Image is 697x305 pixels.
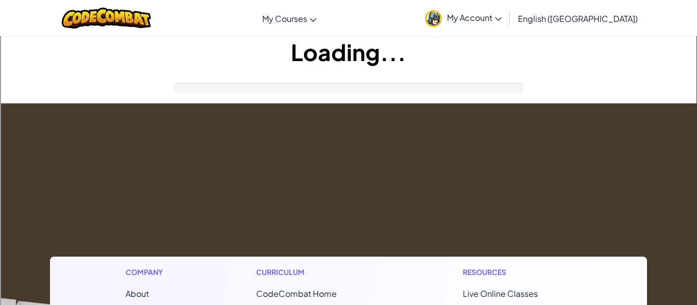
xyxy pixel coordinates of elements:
span: English ([GEOGRAPHIC_DATA]) [518,13,638,24]
img: avatar [425,10,442,27]
a: My Courses [257,5,321,32]
span: My Account [447,12,502,23]
a: English ([GEOGRAPHIC_DATA]) [513,5,643,32]
a: My Account [420,2,507,34]
img: CodeCombat logo [62,8,151,29]
span: My Courses [262,13,307,24]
